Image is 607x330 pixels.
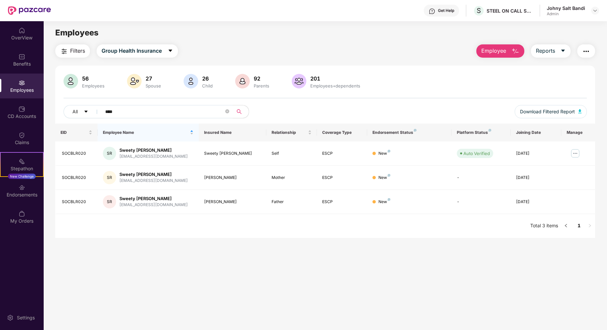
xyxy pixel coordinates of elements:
[19,184,25,191] img: svg+xml;base64,PHN2ZyBpZD0iRW5kb3JzZW1lbnRzIiB4bWxucz0iaHR0cDovL3d3dy53My5vcmcvMjAwMC9zdmciIHdpZH...
[252,75,271,82] div: 92
[266,124,317,141] th: Relationship
[204,199,261,205] div: [PERSON_NAME]
[84,109,88,115] span: caret-down
[561,221,571,231] button: left
[144,75,162,82] div: 27
[64,74,78,88] img: svg+xml;base64,PHN2ZyB4bWxucz0iaHR0cDovL3d3dy53My5vcmcvMjAwMC9zdmciIHhtbG5zOnhsaW5rPSJodHRwOi8vd3...
[272,150,312,157] div: Self
[414,129,416,132] img: svg+xml;base64,PHN2ZyB4bWxucz0iaHR0cDovL3d3dy53My5vcmcvMjAwMC9zdmciIHdpZHRoPSI4IiBoZWlnaHQ9IjgiIH...
[511,47,519,55] img: svg+xml;base64,PHN2ZyB4bWxucz0iaHR0cDovL3d3dy53My5vcmcvMjAwMC9zdmciIHhtbG5zOnhsaW5rPSJodHRwOi8vd3...
[103,147,116,160] div: SR
[184,74,198,88] img: svg+xml;base64,PHN2ZyB4bWxucz0iaHR0cDovL3d3dy53My5vcmcvMjAwMC9zdmciIHhtbG5zOnhsaW5rPSJodHRwOi8vd3...
[252,83,271,88] div: Parents
[272,199,312,205] div: Father
[60,47,68,55] img: svg+xml;base64,PHN2ZyB4bWxucz0iaHR0cDovL3d3dy53My5vcmcvMjAwMC9zdmciIHdpZHRoPSIyNCIgaGVpZ2h0PSIyNC...
[516,199,556,205] div: [DATE]
[561,221,571,231] li: Previous Page
[103,171,116,184] div: SR
[388,150,390,152] img: svg+xml;base64,PHN2ZyB4bWxucz0iaHR0cDovL3d3dy53My5vcmcvMjAwMC9zdmciIHdpZHRoPSI4IiBoZWlnaHQ9IjgiIH...
[1,165,43,172] div: Stepathon
[515,105,587,118] button: Download Filtered Report
[477,7,481,15] span: S
[62,175,92,181] div: SOCBLR020
[62,199,92,205] div: SOCBLR020
[378,175,390,181] div: New
[560,48,566,54] span: caret-down
[102,47,162,55] span: Group Health Insurance
[489,129,491,132] img: svg+xml;base64,PHN2ZyB4bWxucz0iaHR0cDovL3d3dy53My5vcmcvMjAwMC9zdmciIHdpZHRoPSI4IiBoZWlnaHQ9IjgiIH...
[103,195,116,208] div: SR
[233,105,249,118] button: search
[81,83,106,88] div: Employees
[55,124,97,141] th: EID
[322,175,362,181] div: ESCP
[574,221,585,231] li: 1
[201,83,214,88] div: Child
[19,158,25,165] img: svg+xml;base64,PHN2ZyB4bWxucz0iaHR0cDovL3d3dy53My5vcmcvMjAwMC9zdmciIHdpZHRoPSIyMSIgaGVpZ2h0PSIyMC...
[570,148,581,159] img: manageButton
[233,109,245,114] span: search
[144,83,162,88] div: Spouse
[72,108,78,115] span: All
[272,175,312,181] div: Mother
[585,221,595,231] li: Next Page
[235,74,250,88] img: svg+xml;base64,PHN2ZyB4bWxucz0iaHR0cDovL3d3dy53My5vcmcvMjAwMC9zdmciIHhtbG5zOnhsaW5rPSJodHRwOi8vd3...
[452,166,510,190] td: -
[97,44,178,58] button: Group Health Insurancecaret-down
[204,150,261,157] div: Sweety [PERSON_NAME]
[55,28,99,37] span: Employees
[70,47,85,55] span: Filters
[19,53,25,60] img: svg+xml;base64,PHN2ZyBpZD0iQmVuZWZpdHMiIHhtbG5zPSJodHRwOi8vd3d3LnczLm9yZy8yMDAwL3N2ZyIgd2lkdGg9Ij...
[530,221,558,231] li: Total 3 items
[574,221,585,231] a: 1
[520,108,575,115] span: Download Filtered Report
[561,124,595,141] th: Manage
[119,153,188,160] div: [EMAIL_ADDRESS][DOMAIN_NAME]
[476,44,524,58] button: Employee
[201,75,214,82] div: 26
[168,48,173,54] span: caret-down
[372,130,446,135] div: Endorsement Status
[481,47,506,55] span: Employee
[55,44,90,58] button: Filters
[19,106,25,112] img: svg+xml;base64,PHN2ZyBpZD0iQ0RfQWNjb3VudHMiIGRhdGEtbmFtZT0iQ0QgQWNjb3VudHMiIHhtbG5zPSJodHRwOi8vd3...
[64,105,104,118] button: Allcaret-down
[81,75,106,82] div: 56
[119,202,188,208] div: [EMAIL_ADDRESS][DOMAIN_NAME]
[61,130,87,135] span: EID
[547,5,585,11] div: Johny Salt Bandi
[225,109,229,113] span: close-circle
[378,199,390,205] div: New
[388,174,390,177] img: svg+xml;base64,PHN2ZyB4bWxucz0iaHR0cDovL3d3dy53My5vcmcvMjAwMC9zdmciIHdpZHRoPSI4IiBoZWlnaHQ9IjgiIH...
[7,314,14,321] img: svg+xml;base64,PHN2ZyBpZD0iU2V0dGluZy0yMHgyMCIgeG1sbnM9Imh0dHA6Ly93d3cudzMub3JnLzIwMDAvc3ZnIiB3aW...
[438,8,454,13] div: Get Help
[452,190,510,214] td: -
[119,147,188,153] div: Sweety [PERSON_NAME]
[564,224,568,228] span: left
[309,83,362,88] div: Employees+dependents
[272,130,307,135] span: Relationship
[511,124,561,141] th: Joining Date
[585,221,595,231] button: right
[516,175,556,181] div: [DATE]
[588,224,592,228] span: right
[536,47,555,55] span: Reports
[15,314,37,321] div: Settings
[388,198,390,201] img: svg+xml;base64,PHN2ZyB4bWxucz0iaHR0cDovL3d3dy53My5vcmcvMjAwMC9zdmciIHdpZHRoPSI4IiBoZWlnaHQ9IjgiIH...
[292,74,306,88] img: svg+xml;base64,PHN2ZyB4bWxucz0iaHR0cDovL3d3dy53My5vcmcvMjAwMC9zdmciIHhtbG5zOnhsaW5rPSJodHRwOi8vd3...
[378,150,390,157] div: New
[463,150,490,157] div: Auto Verified
[578,109,582,113] img: svg+xml;base64,PHN2ZyB4bWxucz0iaHR0cDovL3d3dy53My5vcmcvMjAwMC9zdmciIHhtbG5zOnhsaW5rPSJodHRwOi8vd3...
[8,174,36,179] div: New Challenge
[127,74,142,88] img: svg+xml;base64,PHN2ZyB4bWxucz0iaHR0cDovL3d3dy53My5vcmcvMjAwMC9zdmciIHhtbG5zOnhsaW5rPSJodHRwOi8vd3...
[225,109,229,115] span: close-circle
[516,150,556,157] div: [DATE]
[322,199,362,205] div: ESCP
[582,47,590,55] img: svg+xml;base64,PHN2ZyB4bWxucz0iaHR0cDovL3d3dy53My5vcmcvMjAwMC9zdmciIHdpZHRoPSIyNCIgaGVpZ2h0PSIyNC...
[199,124,266,141] th: Insured Name
[19,210,25,217] img: svg+xml;base64,PHN2ZyBpZD0iTXlfT3JkZXJzIiBkYXRhLW5hbWU9Ik15IE9yZGVycyIgeG1sbnM9Imh0dHA6Ly93d3cudz...
[103,130,189,135] span: Employee Name
[487,8,533,14] div: STEEL ON CALL SERVICES ([GEOGRAPHIC_DATA]) PRIVATE LIMITED
[19,27,25,34] img: svg+xml;base64,PHN2ZyBpZD0iSG9tZSIgeG1sbnM9Imh0dHA6Ly93d3cudzMub3JnLzIwMDAvc3ZnIiB3aWR0aD0iMjAiIG...
[119,195,188,202] div: Sweety [PERSON_NAME]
